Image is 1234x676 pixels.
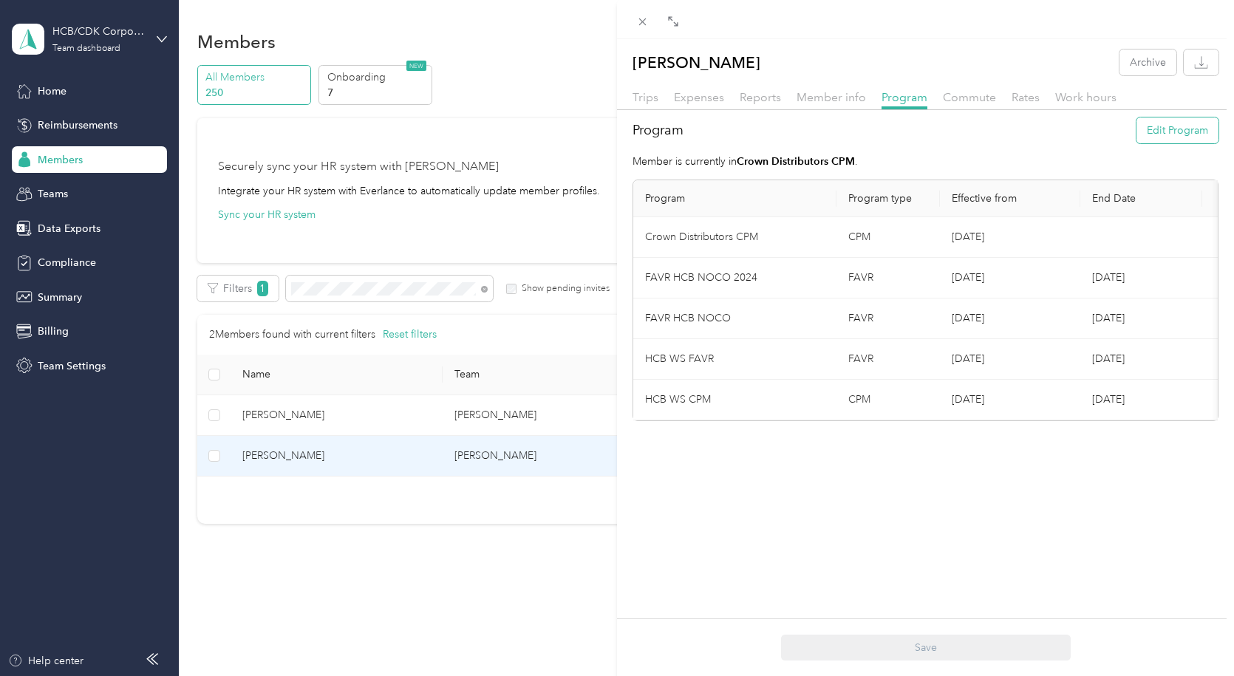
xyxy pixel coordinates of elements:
[633,154,1218,169] p: Member is currently in .
[882,90,927,104] span: Program
[1151,593,1234,676] iframe: Everlance-gr Chat Button Frame
[633,258,836,298] td: FAVR HCB NOCO 2024
[1080,180,1202,217] th: End Date
[836,339,940,380] td: FAVR
[940,258,1080,298] td: [DATE]
[940,217,1080,258] td: [DATE]
[836,217,940,258] td: CPM
[633,120,684,140] h2: Program
[836,380,940,420] td: CPM
[633,339,836,380] td: HCB WS FAVR
[740,90,781,104] span: Reports
[940,180,1080,217] th: Effective from
[797,90,866,104] span: Member info
[633,49,760,75] p: [PERSON_NAME]
[836,180,940,217] th: Program type
[633,380,836,420] td: HCB WS CPM
[940,339,1080,380] td: [DATE]
[1080,258,1202,298] td: [DATE]
[1119,49,1176,75] button: Archive
[1080,380,1202,420] td: [DATE]
[836,258,940,298] td: FAVR
[1136,117,1218,143] button: Edit Program
[633,298,836,339] td: FAVR HCB NOCO
[737,155,855,168] strong: Crown Distributors CPM
[674,90,724,104] span: Expenses
[1055,90,1117,104] span: Work hours
[633,90,658,104] span: Trips
[940,298,1080,339] td: [DATE]
[633,217,836,258] td: Crown Distributors CPM
[1080,298,1202,339] td: [DATE]
[633,180,836,217] th: Program
[943,90,996,104] span: Commute
[940,380,1080,420] td: [DATE]
[1080,339,1202,380] td: [DATE]
[836,298,940,339] td: FAVR
[1012,90,1040,104] span: Rates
